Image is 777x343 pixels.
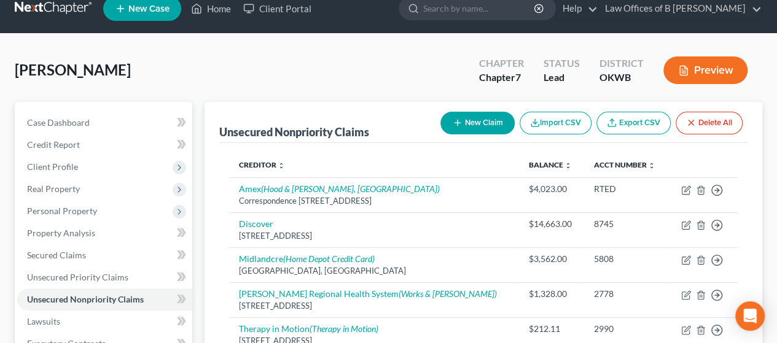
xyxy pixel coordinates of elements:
[27,183,80,194] span: Real Property
[17,266,192,288] a: Unsecured Priority Claims
[239,195,509,207] div: Correspondence [STREET_ADDRESS]
[594,323,659,335] div: 2990
[564,162,571,169] i: unfold_more
[594,253,659,265] div: 5808
[594,183,659,195] div: RTED
[239,288,497,299] a: [PERSON_NAME] Regional Health System(Works & [PERSON_NAME])
[17,134,192,156] a: Credit Report
[594,218,659,230] div: 8745
[128,4,170,13] span: New Case
[479,56,524,71] div: Chapter
[676,112,743,134] button: Delete All
[27,294,144,304] span: Unsecured Nonpriority Claims
[17,310,192,333] a: Lawsuits
[515,71,521,83] span: 7
[27,250,86,260] span: Secured Claims
[27,117,90,128] span: Case Dashboard
[239,253,375,264] a: Midlandcre(Home Depot Credit Card)
[27,316,60,326] span: Lawsuits
[599,71,644,85] div: OKWB
[440,112,515,134] button: New Claim
[27,139,80,150] span: Credit Report
[528,253,574,265] div: $3,562.00
[528,183,574,195] div: $4,023.00
[544,71,580,85] div: Lead
[310,323,378,334] i: (Therapy in Motion)
[261,183,440,194] i: (Hood & [PERSON_NAME], [GEOGRAPHIC_DATA])
[278,162,285,169] i: unfold_more
[528,288,574,300] div: $1,328.00
[528,218,574,230] div: $14,663.00
[239,230,509,242] div: [STREET_ADDRESS]
[528,160,571,169] a: Balance unfold_more
[239,265,509,277] div: [GEOGRAPHIC_DATA], [GEOGRAPHIC_DATA]
[15,61,131,79] span: [PERSON_NAME]
[594,160,655,169] a: Acct Number unfold_more
[17,288,192,310] a: Unsecured Nonpriority Claims
[648,162,655,169] i: unfold_more
[239,160,285,169] a: Creditor unfold_more
[27,206,97,216] span: Personal Property
[399,288,497,299] i: (Works & [PERSON_NAME])
[219,125,369,139] div: Unsecured Nonpriority Claims
[596,112,671,134] a: Export CSV
[528,323,574,335] div: $212.11
[239,300,509,312] div: [STREET_ADDRESS]
[27,161,78,172] span: Client Profile
[17,112,192,134] a: Case Dashboard
[479,71,524,85] div: Chapter
[544,56,580,71] div: Status
[283,253,375,264] i: (Home Depot Credit Card)
[520,112,592,134] button: Import CSV
[27,228,95,238] span: Property Analysis
[27,272,128,282] span: Unsecured Priority Claims
[594,288,659,300] div: 2778
[663,56,748,84] button: Preview
[239,323,378,334] a: Therapy in Motion(Therapy in Motion)
[599,56,644,71] div: District
[735,301,765,331] div: Open Intercom Messenger
[17,244,192,266] a: Secured Claims
[239,218,273,229] a: Discover
[17,222,192,244] a: Property Analysis
[239,183,440,194] a: Amex(Hood & [PERSON_NAME], [GEOGRAPHIC_DATA])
